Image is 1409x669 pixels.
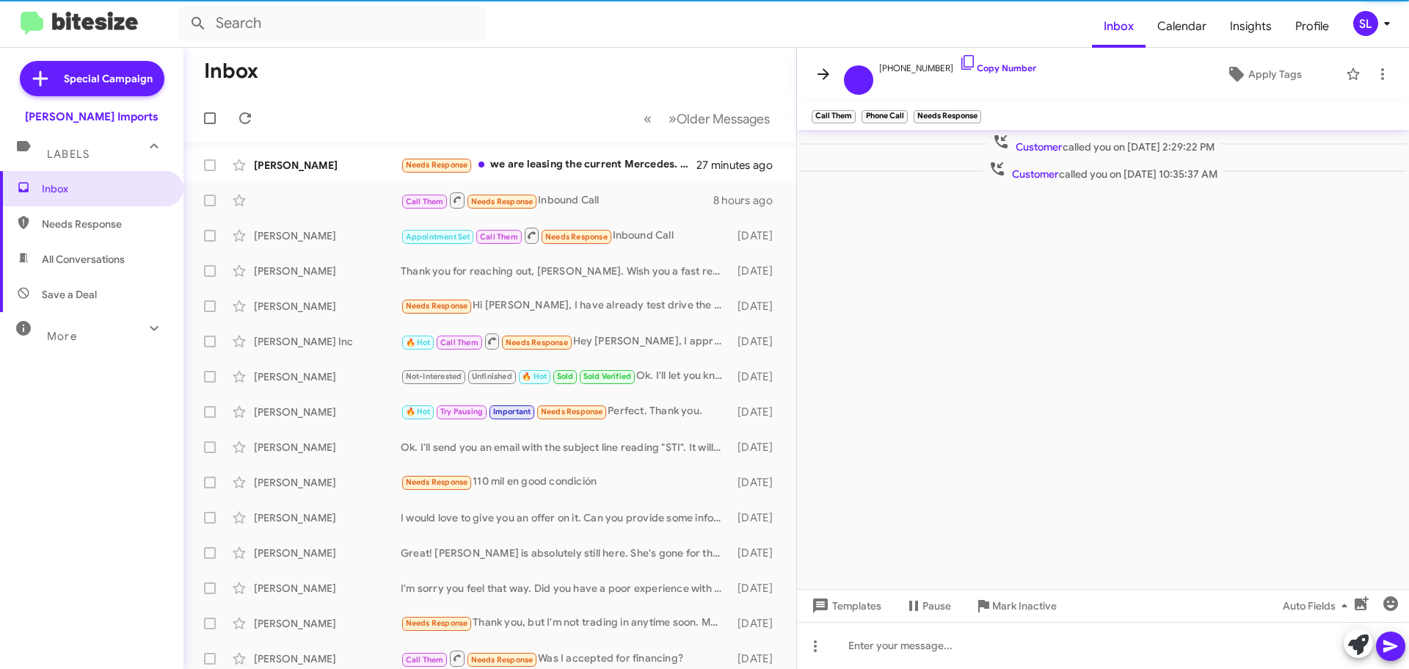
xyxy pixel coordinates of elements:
div: Was I accepted for financing? [401,649,730,668]
span: Special Campaign [64,71,153,86]
div: [PERSON_NAME] [254,405,401,419]
span: 🔥 Hot [522,372,547,381]
div: 110 mil en good condición [401,474,730,491]
button: Templates [797,593,893,619]
div: [PERSON_NAME] Inc [254,334,401,349]
span: Needs Response [406,160,468,170]
h1: Inbox [204,59,258,83]
div: [DATE] [730,299,784,314]
span: Pause [922,593,951,619]
span: Calendar [1146,5,1218,48]
a: Insights [1218,5,1284,48]
span: Appointment Set [406,232,470,242]
div: [DATE] [730,475,784,490]
div: Inbound Call [401,191,713,209]
div: [PERSON_NAME] [254,228,401,243]
div: we are leasing the current Mercedes. Thanks for contacting me..... [PERSON_NAME] [401,156,696,173]
span: 🔥 Hot [406,407,431,416]
span: Not-Interested [406,372,462,381]
button: Next [660,104,779,134]
div: [PERSON_NAME] [254,581,401,596]
div: [PERSON_NAME] [254,440,401,455]
span: Customer [1016,140,1063,153]
span: Older Messages [677,111,770,127]
div: [PERSON_NAME] [254,369,401,384]
div: Inbound Call [401,226,730,245]
span: Needs Response [471,197,534,206]
div: [DATE] [730,510,784,525]
nav: Page navigation example [636,104,779,134]
span: Mark Inactive [992,593,1057,619]
div: [PERSON_NAME] Imports [25,109,159,124]
div: [DATE] [730,651,784,666]
span: Needs Response [406,301,468,311]
div: Thank you, but I'm not trading in anytime soon. My current MB is a 2004 and I love it. [401,615,730,632]
div: Ok. I'll let you know as soon as I get the responses from our lenders. We'll be in touch! [401,368,730,385]
div: [DATE] [730,581,784,596]
div: [DATE] [730,264,784,278]
a: Copy Number [959,62,1036,73]
div: [PERSON_NAME] [254,264,401,278]
span: Auto Fields [1283,593,1353,619]
span: Needs Response [471,655,534,665]
span: 🔥 Hot [406,338,431,347]
div: [DATE] [730,405,784,419]
div: [DATE] [730,546,784,560]
div: [PERSON_NAME] [254,510,401,525]
button: SL [1341,11,1393,36]
span: called you on [DATE] 2:29:22 PM [986,133,1220,154]
span: Needs Response [545,232,608,242]
span: Sold [557,372,574,381]
span: called you on [DATE] 10:35:37 AM [983,160,1223,181]
span: Unfinished [472,372,512,381]
button: Previous [635,104,660,134]
div: SL [1353,11,1378,36]
a: Inbox [1092,5,1146,48]
span: Needs Response [42,217,167,231]
span: « [644,109,652,128]
span: Needs Response [406,477,468,487]
button: Pause [893,593,963,619]
a: Special Campaign [20,61,164,96]
div: [PERSON_NAME] [254,651,401,666]
span: Customer [1012,167,1059,181]
button: Auto Fields [1271,593,1365,619]
div: [PERSON_NAME] [254,158,401,173]
span: Sold Verified [583,372,632,381]
span: Inbox [42,181,167,196]
div: Perfect. Thank you. [401,403,730,420]
div: Great! [PERSON_NAME] is absolutely still here. She's gone for the evening but I'll have her reach... [401,546,730,560]
span: Call Them [440,338,478,347]
small: Call Them [812,110,856,123]
span: Call Them [480,232,518,242]
div: [DATE] [730,228,784,243]
span: All Conversations [42,252,125,267]
span: Call Them [406,655,444,665]
span: Templates [809,593,881,619]
small: Phone Call [862,110,907,123]
span: Labels [47,148,90,161]
span: Try Pausing [440,407,483,416]
div: [DATE] [730,616,784,631]
div: [PERSON_NAME] [254,546,401,560]
div: Hi [PERSON_NAME], I have already test drive the car but nobody gave me the call for final papers ... [401,297,730,314]
a: Profile [1284,5,1341,48]
span: Call Them [406,197,444,206]
span: » [669,109,677,128]
div: 8 hours ago [713,193,784,208]
div: I would love to give you an offer on it. Can you provide some information on that vehicle for me?... [401,510,730,525]
span: Needs Response [406,618,468,628]
div: Thank you for reaching out, [PERSON_NAME]. Wish you a fast recovery and we will talk soon. [401,264,730,278]
div: [PERSON_NAME] [254,616,401,631]
div: [DATE] [730,369,784,384]
div: Ok. I'll send you an email with the subject line reading "STI". It will have a form attached that... [401,440,730,455]
span: [PHONE_NUMBER] [879,54,1036,76]
div: [DATE] [730,440,784,455]
button: Apply Tags [1188,61,1339,87]
span: Save a Deal [42,287,97,302]
small: Needs Response [914,110,981,123]
span: Important [493,407,531,416]
span: Needs Response [541,407,603,416]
